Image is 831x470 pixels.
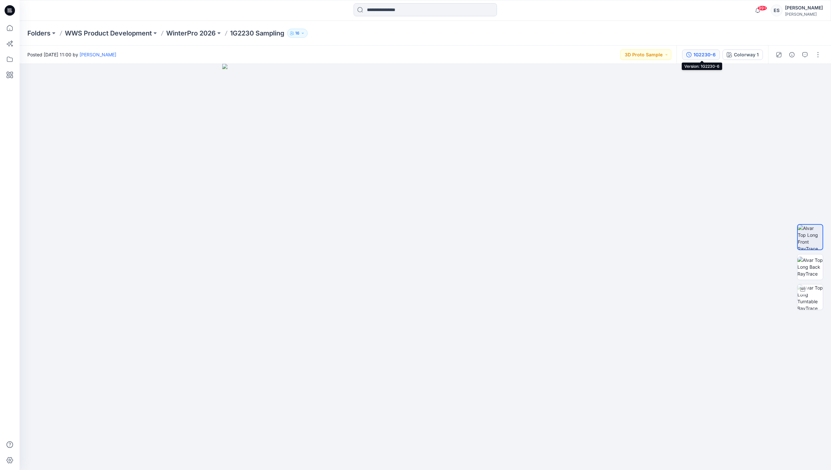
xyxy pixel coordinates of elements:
div: [PERSON_NAME] [785,4,823,12]
span: 99+ [757,6,767,11]
a: WWS Product Development [65,29,152,38]
img: Alvar Top Long Front RayTrace [798,225,823,249]
img: Alvar Top Long Turntable RayTrace [797,284,823,310]
p: 16 [295,30,299,37]
div: ES [771,5,782,16]
div: 1G2230-6 [693,51,716,58]
a: WinterPro 2026 [166,29,216,38]
p: 1G2230 Sampling [230,29,284,38]
a: [PERSON_NAME] [80,52,116,57]
div: [PERSON_NAME] [785,12,823,17]
div: Colorway 1 [734,51,759,58]
span: Posted [DATE] 11:00 by [27,51,116,58]
button: Colorway 1 [722,50,763,60]
img: eyJhbGciOiJIUzI1NiIsImtpZCI6IjAiLCJzbHQiOiJzZXMiLCJ0eXAiOiJKV1QifQ.eyJkYXRhIjp7InR5cGUiOiJzdG9yYW... [222,64,629,470]
button: 1G2230-6 [682,50,720,60]
a: Folders [27,29,51,38]
button: Details [787,50,797,60]
button: 16 [287,29,308,38]
img: Alvar Top Long Back RayTrace [797,257,823,277]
